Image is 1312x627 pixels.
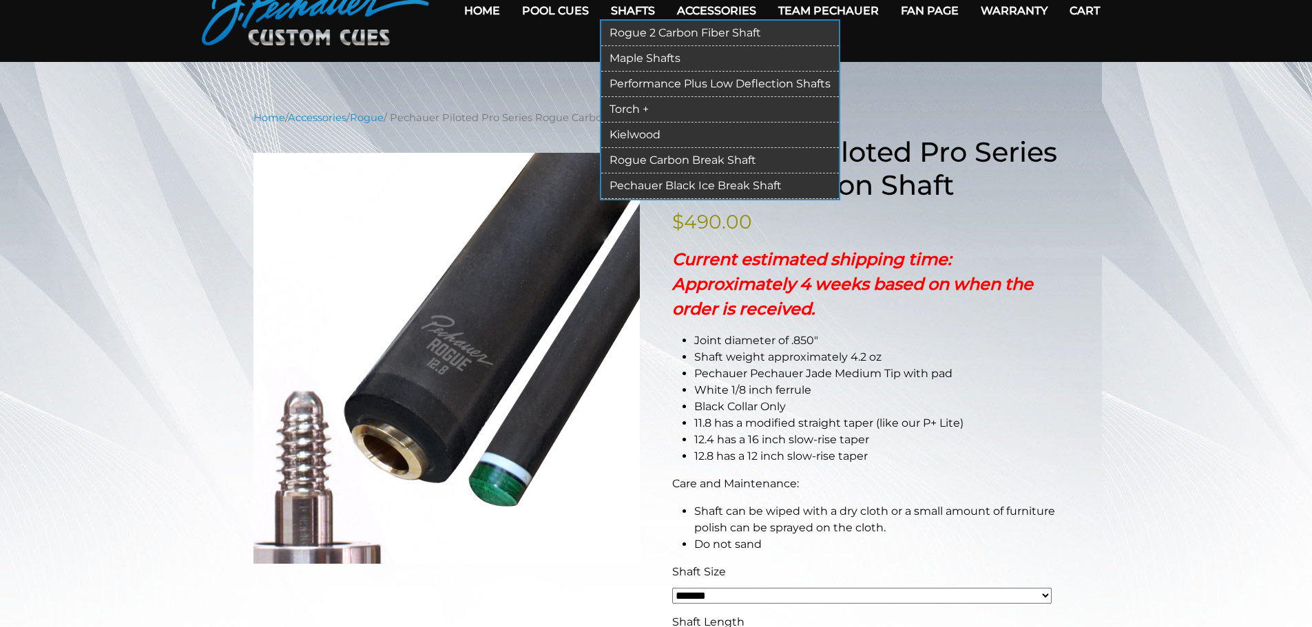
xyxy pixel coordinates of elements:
strong: Current estimated shipping time: Approximately 4 weeks based on when the order is received. [672,249,1033,319]
a: Torch + [601,97,839,123]
a: Rogue Carbon Break Shaft [601,148,839,173]
span: $ [672,210,684,233]
li: Joint diameter of .850″ [694,332,1059,349]
img: new-pro-with-tip-jade.png [253,153,641,564]
a: Kielwood [601,123,839,148]
a: Maple Shafts [601,46,839,72]
h1: Pechauer Piloted Pro Series Rogue Carbon Shaft [672,136,1059,202]
li: Shaft weight approximately 4.2 oz [694,349,1059,365]
li: Black Collar Only [694,398,1059,415]
li: Shaft can be wiped with a dry cloth or a small amount of furniture polish can be sprayed on the c... [694,503,1059,536]
a: Home [253,111,285,124]
li: Pechauer Pechauer Jade Medium Tip with pad [694,365,1059,382]
a: Rogue [350,111,384,124]
nav: Breadcrumb [253,110,1059,125]
li: Do not sand [694,536,1059,553]
li: 11.8 has a modified straight taper (like our P+ Lite) [694,415,1059,432]
p: Care and Maintenance: [672,476,1059,492]
bdi: 490.00 [672,210,752,233]
a: Rogue 2 Carbon Fiber Shaft [601,21,839,46]
li: 12.4 has a 16 inch slow-rise taper [694,432,1059,448]
li: 12.8 has a 12 inch slow-rise taper [694,448,1059,465]
li: White 1/8 inch ferrule [694,382,1059,398]
a: Performance Plus Low Deflection Shafts [601,72,839,97]
a: Pechauer Black Ice Break Shaft [601,173,839,199]
span: Shaft Size [672,565,726,578]
a: Accessories [288,111,346,124]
